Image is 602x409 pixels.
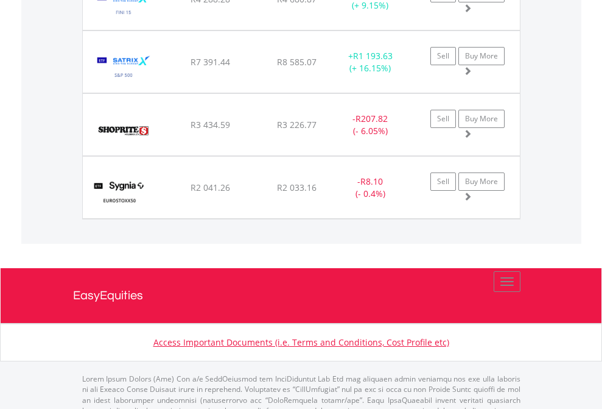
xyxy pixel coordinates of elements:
[89,109,158,152] img: EQU.ZA.SHP.png
[430,47,456,65] a: Sell
[458,47,505,65] a: Buy More
[191,56,230,68] span: R7 391.44
[191,119,230,130] span: R3 434.59
[360,176,383,187] span: R8.10
[89,172,150,215] img: EQU.ZA.SYGEU.png
[332,50,408,74] div: + (+ 16.15%)
[277,119,317,130] span: R3 226.77
[277,56,317,68] span: R8 585.07
[353,50,393,62] span: R1 193.63
[73,268,530,323] a: EasyEquities
[355,113,388,124] span: R207.82
[458,110,505,128] a: Buy More
[277,182,317,193] span: R2 033.16
[191,182,230,193] span: R2 041.26
[430,110,456,128] a: Sell
[153,336,449,348] a: Access Important Documents (i.e. Terms and Conditions, Cost Profile etc)
[89,46,159,90] img: EQU.ZA.STX500.png
[332,113,408,137] div: - (- 6.05%)
[332,176,408,200] div: - (- 0.4%)
[458,172,505,191] a: Buy More
[430,172,456,191] a: Sell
